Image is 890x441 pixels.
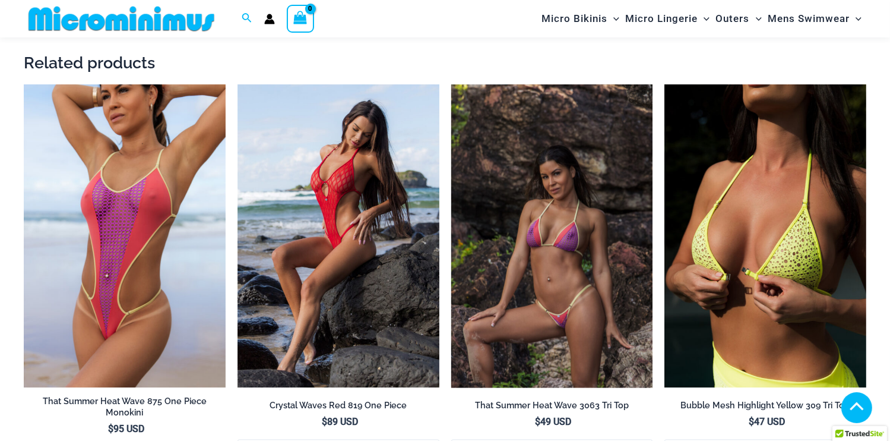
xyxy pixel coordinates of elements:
bdi: 95 USD [108,423,144,434]
a: That Summer Heat Wave 3063 Tri Top 01That Summer Heat Wave 3063 Tri Top 4303 Micro Bottom 02That ... [451,84,653,388]
span: Outers [716,4,750,34]
nav: Site Navigation [537,2,866,36]
a: Micro BikinisMenu ToggleMenu Toggle [539,4,622,34]
span: Micro Bikinis [541,4,607,34]
a: Account icon link [264,14,275,24]
a: Bubble Mesh Highlight Yellow 309 Tri Top [664,400,866,415]
a: Micro LingerieMenu ToggleMenu Toggle [622,4,712,34]
span: $ [322,416,327,427]
a: That Summer Heat Wave 3063 Tri Top [451,400,653,415]
h2: That Summer Heat Wave 875 One Piece Monokini [24,396,226,418]
h2: Crystal Waves Red 819 One Piece [237,400,439,411]
h2: That Summer Heat Wave 3063 Tri Top [451,400,653,411]
span: Menu Toggle [607,4,619,34]
span: Mens Swimwear [768,4,850,34]
span: Menu Toggle [750,4,762,34]
img: Bubble Mesh Highlight Yellow 309 Tri Top 5404 Skirt 02 [664,84,866,388]
a: That Summer Heat Wave 875 One Piece Monokini 10That Summer Heat Wave 875 One Piece Monokini 12Tha... [24,84,226,388]
span: $ [749,416,754,427]
bdi: 47 USD [749,416,785,427]
img: Crystal Waves Red 819 One Piece 04 [237,84,439,388]
bdi: 89 USD [322,416,358,427]
a: Mens SwimwearMenu ToggleMenu Toggle [765,4,864,34]
a: Search icon link [242,11,252,26]
span: $ [535,416,540,427]
img: That Summer Heat Wave 875 One Piece Monokini 10 [24,84,226,388]
a: OutersMenu ToggleMenu Toggle [713,4,765,34]
a: Crystal Waves Red 819 One Piece [237,400,439,415]
span: $ [108,423,113,434]
img: MM SHOP LOGO FLAT [24,5,219,32]
a: Bubble Mesh Highlight Yellow 309 Tri Top 5404 Skirt 02Bubble Mesh Highlight Yellow 309 Tri Top 46... [664,84,866,388]
span: Menu Toggle [698,4,710,34]
a: That Summer Heat Wave 875 One Piece Monokini [24,396,226,423]
h2: Related products [24,52,866,73]
span: Micro Lingerie [625,4,698,34]
a: Crystal Waves Red 819 One Piece 04Crystal Waves Red 819 One Piece 03Crystal Waves Red 819 One Pie... [237,84,439,388]
bdi: 49 USD [535,416,571,427]
span: Menu Toggle [850,4,862,34]
h2: Bubble Mesh Highlight Yellow 309 Tri Top [664,400,866,411]
a: View Shopping Cart, empty [287,5,314,32]
img: That Summer Heat Wave 3063 Tri Top 4303 Micro Bottom 02 [451,84,653,388]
